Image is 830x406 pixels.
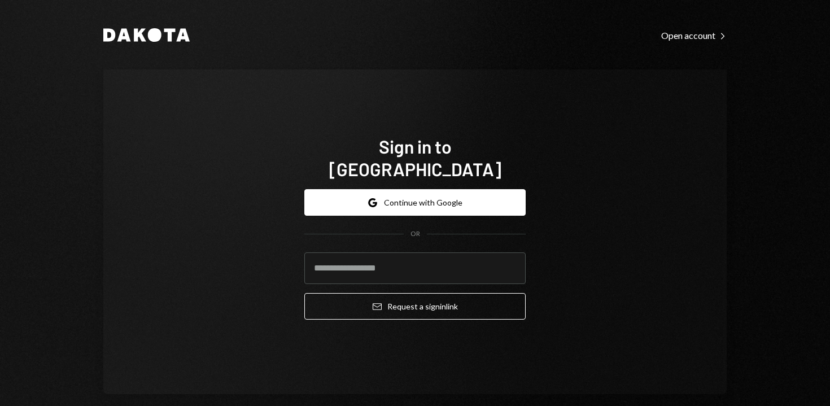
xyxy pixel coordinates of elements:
[304,189,526,216] button: Continue with Google
[410,229,420,239] div: OR
[661,30,727,41] div: Open account
[304,293,526,320] button: Request a signinlink
[304,135,526,180] h1: Sign in to [GEOGRAPHIC_DATA]
[661,29,727,41] a: Open account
